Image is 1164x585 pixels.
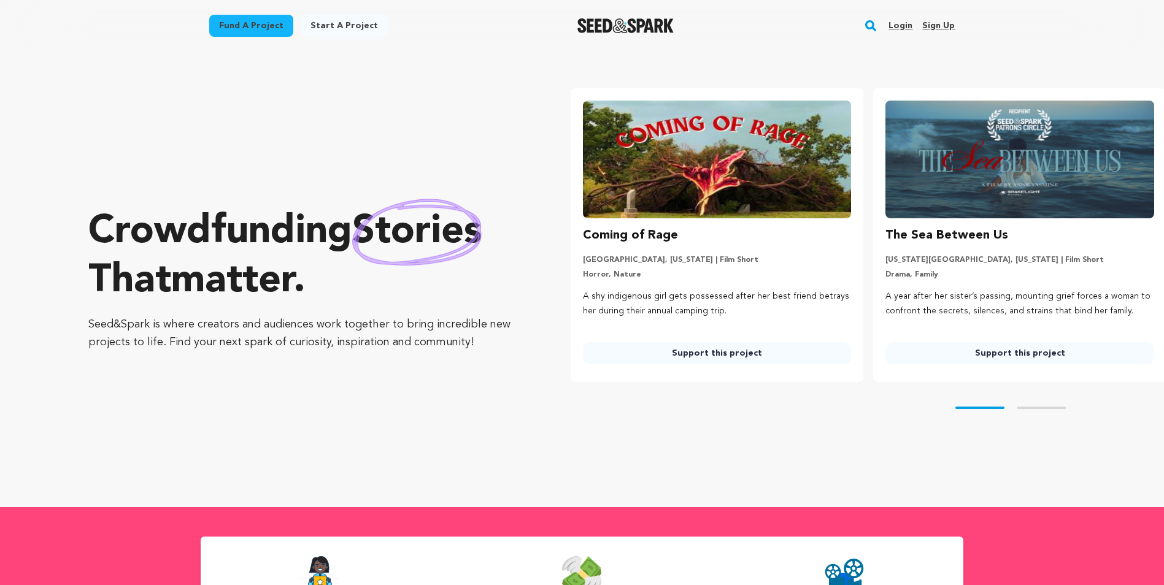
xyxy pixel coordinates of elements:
p: [US_STATE][GEOGRAPHIC_DATA], [US_STATE] | Film Short [885,255,1154,265]
img: hand sketched image [352,199,482,266]
a: Support this project [885,342,1154,364]
a: Support this project [583,342,852,364]
h3: Coming of Rage [583,226,678,245]
img: Coming of Rage image [583,101,852,218]
a: Sign up [922,16,955,36]
p: Drama, Family [885,270,1154,280]
a: Fund a project [209,15,293,37]
p: A shy indigenous girl gets possessed after her best friend betrays her during their annual campin... [583,289,852,319]
img: Seed&Spark Logo Dark Mode [577,18,674,33]
h3: The Sea Between Us [885,226,1008,245]
p: Crowdfunding that . [88,208,522,306]
a: Start a project [301,15,388,37]
span: matter [171,262,293,301]
p: Horror, Nature [583,270,852,280]
p: [GEOGRAPHIC_DATA], [US_STATE] | Film Short [583,255,852,265]
img: The Sea Between Us image [885,101,1154,218]
p: A year after her sister’s passing, mounting grief forces a woman to confront the secrets, silence... [885,289,1154,319]
p: Seed&Spark is where creators and audiences work together to bring incredible new projects to life... [88,316,522,351]
a: Login [888,16,912,36]
a: Seed&Spark Homepage [577,18,674,33]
